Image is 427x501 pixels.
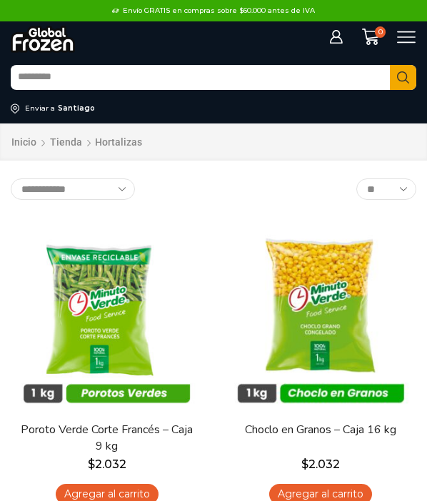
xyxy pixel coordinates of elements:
span: 0 [375,26,386,38]
span: $ [88,457,95,471]
a: Choclo en Granos – Caja 16 kg [233,422,406,438]
a: Inicio [11,135,37,149]
div: Enviar a [25,103,55,113]
span: $ [301,457,308,471]
nav: Breadcrumb [11,134,142,151]
a: Tienda [49,135,83,149]
img: address-field-icon.svg [11,103,25,113]
bdi: 2.032 [301,457,340,471]
h1: Hortalizas [95,136,142,148]
a: 0 [354,28,386,46]
button: Search button [390,65,416,90]
a: Poroto Verde Corte Francés – Caja 9 kg [20,422,193,455]
bdi: 2.032 [88,457,126,471]
select: Pedido de la tienda [11,178,135,200]
div: Santiago [58,103,95,113]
